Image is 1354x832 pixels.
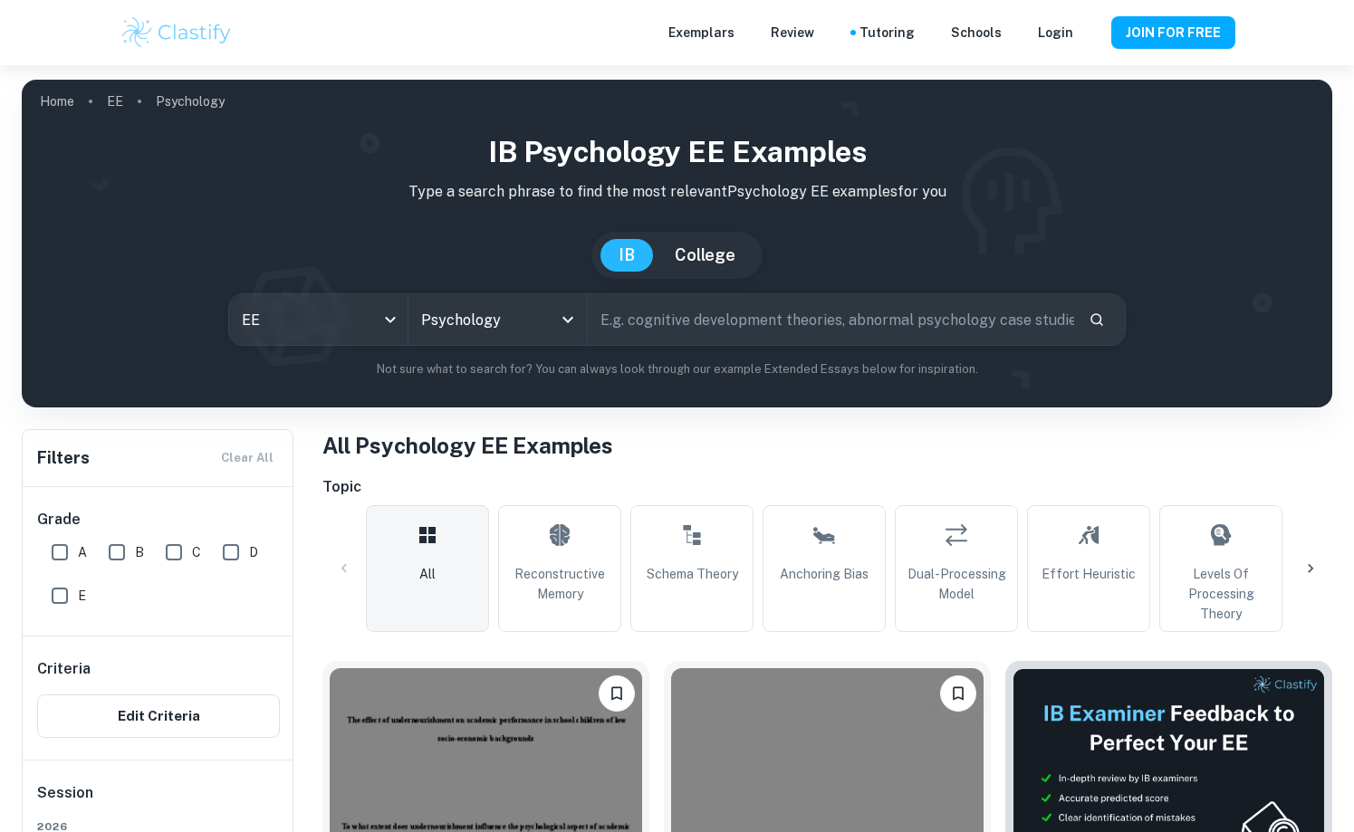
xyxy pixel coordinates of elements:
[229,294,408,345] div: EE
[37,782,280,818] h6: Session
[1042,564,1136,584] span: Effort Heuristic
[156,91,225,111] p: Psychology
[940,675,976,712] button: Please log in to bookmark exemplars
[951,23,1002,43] a: Schools
[1081,304,1112,335] button: Search
[192,542,201,562] span: C
[419,564,436,584] span: All
[657,239,754,272] button: College
[599,675,635,712] button: Please log in to bookmark exemplars
[1111,16,1235,49] button: JOIN FOR FREE
[322,476,1332,498] h6: Topic
[37,694,280,738] button: Edit Criteria
[78,542,87,562] span: A
[555,307,581,332] button: Open
[40,89,74,114] a: Home
[322,429,1332,462] h1: All Psychology EE Examples
[249,542,258,562] span: D
[37,509,280,531] h6: Grade
[36,130,1318,174] h1: IB Psychology EE examples
[78,586,86,606] span: E
[771,23,814,43] p: Review
[588,294,1074,345] input: E.g. cognitive development theories, abnormal psychology case studies, social psychology experime...
[36,360,1318,378] p: Not sure what to search for? You can always look through our example Extended Essays below for in...
[1038,23,1073,43] a: Login
[22,80,1332,407] img: profile cover
[506,564,613,604] span: Reconstructive Memory
[647,564,738,584] span: Schema Theory
[859,23,915,43] a: Tutoring
[600,239,653,272] button: IB
[107,89,123,114] a: EE
[120,14,235,51] img: Clastify logo
[135,542,144,562] span: B
[36,181,1318,203] p: Type a search phrase to find the most relevant Psychology EE examples for you
[37,658,91,680] h6: Criteria
[1088,28,1097,37] button: Help and Feedback
[780,564,869,584] span: Anchoring Bias
[668,23,735,43] p: Exemplars
[1167,564,1274,624] span: Levels of Processing Theory
[37,445,90,471] h6: Filters
[903,564,1010,604] span: Dual-Processing Model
